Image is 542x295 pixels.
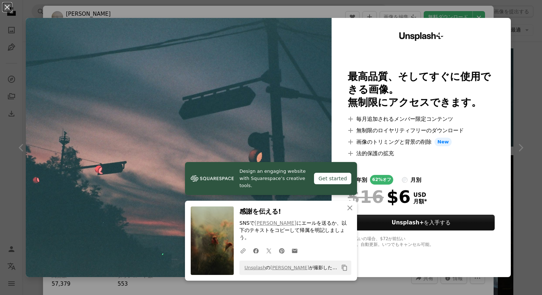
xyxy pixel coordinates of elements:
[392,219,424,226] strong: Unsplash+
[370,175,393,185] div: 62% オフ
[356,176,367,184] div: 年別
[239,220,351,241] p: SNSで にエールを送るか、以下のテキストをコピーして帰属を明記しましょう。
[348,187,410,206] div: $6
[249,243,262,258] a: Facebookでシェアする
[314,173,351,184] div: Get started
[348,236,494,248] div: *年払いの場合、 $72 が前払い 税別。自動更新。いつでもキャンセル可能。
[191,173,234,184] img: file-1606177908946-d1eed1cbe4f5image
[241,262,338,273] span: の が撮影した写真
[348,187,384,206] span: $16
[348,126,494,135] li: 無制限のロイヤリティフリーのダウンロード
[348,70,494,109] h2: 最高品質、そしてすぐに使用できる画像。 無制限にアクセスできます。
[402,177,408,183] input: 月別
[185,162,357,195] a: Design an engaging website with Squarespace’s creative tools.Get started
[434,138,452,146] span: New
[338,262,351,274] button: クリップボードにコピーする
[239,168,308,189] span: Design an engaging website with Squarespace’s creative tools.
[275,243,288,258] a: Pinterestでシェアする
[288,243,301,258] a: Eメールでシェアする
[244,265,266,270] a: Unsplash
[255,220,296,226] a: [PERSON_NAME]
[413,192,427,198] span: USD
[348,115,494,123] li: 毎月追加されるメンバー限定コンテンツ
[348,215,494,230] button: Unsplash+を入手する
[348,138,494,146] li: 画像のトリミングと背景の削除
[262,243,275,258] a: Twitterでシェアする
[348,149,494,158] li: 法的保護の拡充
[270,265,309,270] a: [PERSON_NAME]
[239,206,351,217] h3: 感謝を伝える!
[410,176,421,184] div: 月別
